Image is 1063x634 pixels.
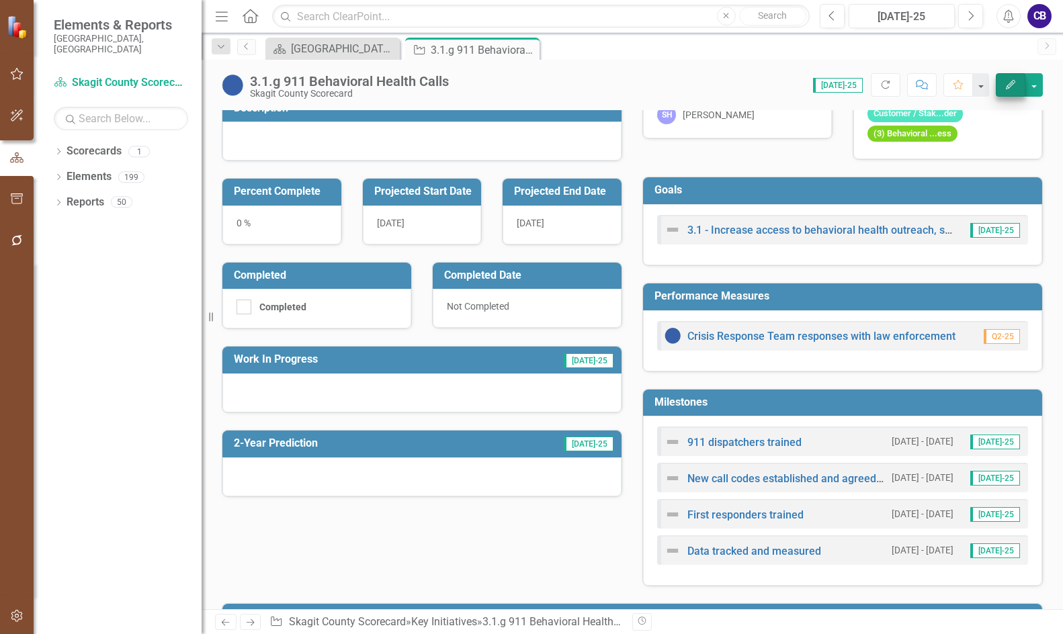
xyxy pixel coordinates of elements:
span: [DATE] [377,218,405,228]
span: (3) Behavioral ...ess [867,126,958,142]
small: [DATE] - [DATE] [892,508,953,520]
a: First responders trained [687,508,804,521]
a: 3.1 - Increase access to behavioral health outreach, support, and services. [687,224,1046,236]
a: Crisis Response Team responses with law enforcement [687,330,955,343]
div: SH [657,105,676,124]
div: 199 [118,171,144,183]
a: Reports [67,195,104,210]
h3: Work In Progress [234,353,471,365]
div: [PERSON_NAME] [683,108,755,122]
img: Not Defined [665,506,681,523]
a: Skagit County Scorecard [289,615,406,628]
small: [DATE] - [DATE] [892,471,953,484]
span: [DATE]-25 [970,435,1020,449]
button: CB [1027,4,1052,28]
button: Search [739,7,806,26]
span: [DATE]-25 [970,223,1020,238]
img: Not Defined [665,470,681,486]
img: No Information [665,328,681,344]
span: Q2-25 [984,329,1020,344]
span: [DATE]-25 [970,507,1020,522]
div: Skagit County Scorecard [250,89,449,99]
h3: Performance Measures [654,290,1035,302]
a: [GEOGRAPHIC_DATA] Page [269,40,396,57]
a: Scorecards [67,144,122,159]
h3: Description [234,102,615,114]
h3: Milestones [654,396,1035,408]
img: Not Defined [665,434,681,450]
h3: Percent Complete [234,185,335,197]
a: Elements [67,169,112,185]
button: [DATE]-25 [849,4,955,28]
span: [DATE]-25 [970,543,1020,558]
h3: Goals [654,184,1035,196]
div: Not Completed [433,289,622,328]
h3: Projected Start Date [374,185,475,197]
div: » » [269,615,622,630]
a: Data tracked and measured [687,545,821,557]
div: 0 % [222,206,341,244]
h3: 2-Year Prediction [234,437,471,449]
div: [GEOGRAPHIC_DATA] Page [291,40,396,57]
img: No Information [222,75,243,96]
div: 1 [128,146,150,157]
span: Customer / Stak...der [867,105,963,122]
span: [DATE]-25 [564,353,613,368]
span: [DATE]-25 [564,437,613,451]
a: Key Initiatives [411,615,477,628]
span: [DATE]-25 [970,471,1020,486]
div: 50 [111,197,132,208]
input: Search Below... [54,107,188,130]
img: Not Defined [665,543,681,559]
span: [DATE]-25 [813,78,863,93]
small: [DATE] - [DATE] [892,435,953,448]
span: Elements & Reports [54,17,188,33]
div: 3.1.g 911 Behavioral Health Calls [250,74,449,89]
h3: Completed Date [444,269,615,281]
h3: Projected End Date [514,185,615,197]
h3: Completed [234,269,405,281]
span: [DATE] [517,218,544,228]
small: [DATE] - [DATE] [892,544,953,557]
a: 911 dispatchers trained [687,436,802,449]
span: Search [758,10,787,21]
a: New call codes established and agreed upon [687,472,903,485]
img: Not Defined [665,222,681,238]
div: [DATE]-25 [853,9,950,25]
small: [GEOGRAPHIC_DATA], [GEOGRAPHIC_DATA] [54,33,188,55]
div: 3.1.g 911 Behavioral Health Calls [482,615,640,628]
input: Search ClearPoint... [272,5,810,28]
div: 3.1.g 911 Behavioral Health Calls [431,42,536,58]
img: ClearPoint Strategy [6,14,31,39]
a: Skagit County Scorecard [54,75,188,91]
